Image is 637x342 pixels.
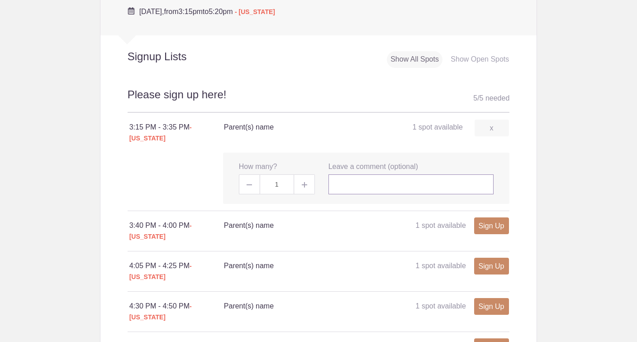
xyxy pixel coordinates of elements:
div: 3:15 PM - 3:35 PM [129,122,224,144]
span: - [US_STATE] [129,262,192,280]
div: 3:40 PM - 4:00 PM [129,220,224,242]
span: 1 spot available [413,123,463,131]
span: from to [139,8,275,15]
img: Minus gray [247,184,252,185]
span: - [US_STATE] [129,124,192,142]
span: 1 spot available [416,222,466,229]
span: / [477,94,479,102]
label: How many? [239,162,277,172]
h4: Parent(s) name [224,301,366,312]
h2: Signup Lists [100,50,246,63]
span: - [US_STATE] [129,303,192,321]
div: Show Open Spots [447,51,513,68]
h4: Parent(s) name [224,122,366,133]
span: 1 spot available [416,302,466,310]
div: 4:30 PM - 4:50 PM [129,301,224,323]
div: 5 5 needed [473,92,509,105]
span: - [US_STATE] [235,8,275,15]
img: Cal purple [128,7,135,14]
div: Show All Spots [387,51,442,68]
span: [DATE], [139,8,164,15]
a: x [475,120,509,136]
div: 4:05 PM - 4:25 PM [129,260,224,282]
img: Plus gray [302,182,307,188]
span: 5:20pm [209,8,233,15]
span: - [US_STATE] [129,222,192,240]
a: Sign Up [474,258,509,275]
h4: Parent(s) name [224,220,366,231]
a: Sign Up [474,217,509,234]
a: Sign Up [474,298,509,315]
span: 3:15pm [178,8,202,15]
label: Leave a comment (optional) [328,162,418,172]
h4: Parent(s) name [224,260,366,271]
h2: Please sign up here! [128,87,510,113]
span: 1 spot available [416,262,466,270]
